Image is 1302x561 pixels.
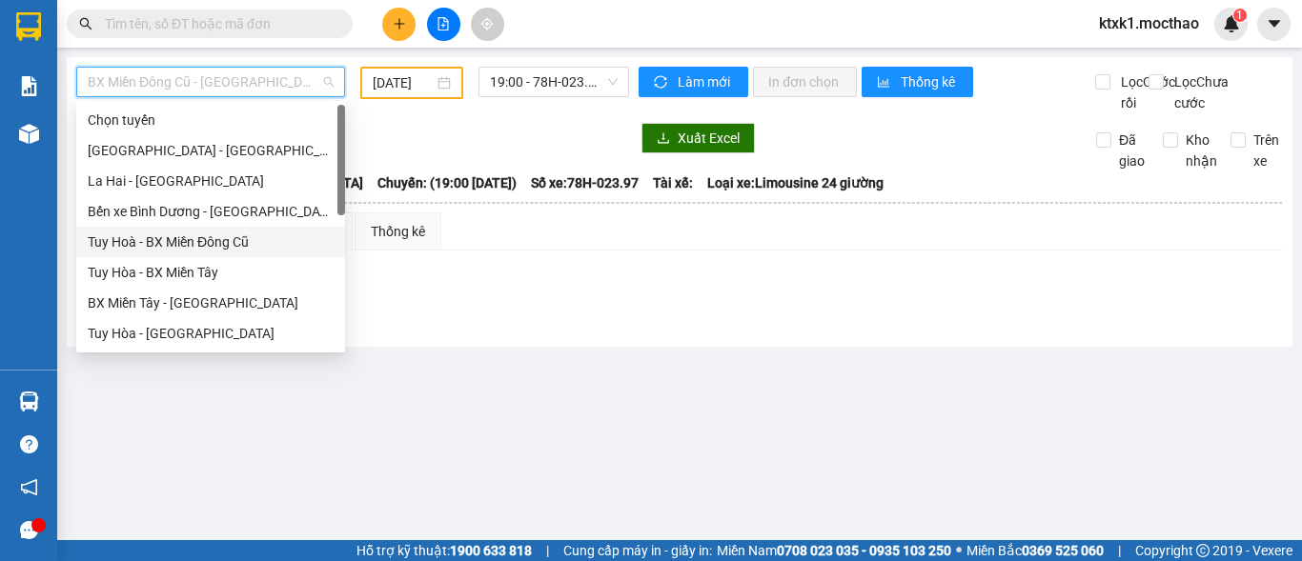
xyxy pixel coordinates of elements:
span: Tài xế: [653,172,693,193]
span: Miền Nam [717,540,951,561]
span: caret-down [1266,15,1283,32]
span: | [1118,540,1121,561]
button: caret-down [1257,8,1291,41]
span: Loại xe: Limousine 24 giường [707,172,884,193]
span: Chuyến: (19:00 [DATE]) [377,172,517,193]
sup: 1 [1233,9,1247,22]
span: Miền Bắc [966,540,1104,561]
div: Tuy Hòa - BX Miền Tây [76,257,345,288]
span: Trên xe [1246,130,1287,171]
div: Tuy Hòa - [GEOGRAPHIC_DATA] [88,323,334,344]
span: Cung cấp máy in - giấy in: [563,540,712,561]
input: Tìm tên, số ĐT hoặc mã đơn [105,13,330,34]
span: message [20,521,38,539]
img: warehouse-icon [19,124,39,144]
span: plus [393,17,406,30]
div: Bến xe Bình Dương - Tuy Hoà (Hàng) [76,196,345,227]
strong: 0708 023 035 - 0935 103 250 [777,543,951,558]
img: solution-icon [19,76,39,96]
button: downloadXuất Excel [641,123,755,153]
div: [GEOGRAPHIC_DATA] - [GEOGRAPHIC_DATA] [88,140,334,161]
div: La Hai - [GEOGRAPHIC_DATA] [88,170,334,191]
span: Số xe: 78H-023.97 [531,172,639,193]
div: La Hai - Tuy Hòa [76,166,345,196]
button: In đơn chọn [753,67,857,97]
span: question-circle [20,435,38,453]
div: Chọn tuyến [88,110,334,130]
span: | [546,540,549,561]
div: BX Miền Tây - Tuy Hòa [76,288,345,318]
span: sync [654,75,670,90]
span: Làm mới [678,71,733,92]
span: file-add [437,17,450,30]
span: Lọc Chưa cước [1167,71,1231,113]
div: BX Miền Tây - [GEOGRAPHIC_DATA] [88,292,334,313]
div: Chọn tuyến [76,105,345,135]
strong: 1900 633 818 [450,543,532,558]
div: Bến xe Bình Dương - [GEOGRAPHIC_DATA] ([GEOGRAPHIC_DATA]) [88,201,334,222]
span: BX Miền Đông Cũ - Tuy Hoà [88,68,334,96]
div: Sài Gòn - Tuy Hòa [76,135,345,166]
div: Tuy Hòa - BX Miền Tây [88,262,334,283]
button: bar-chartThống kê [862,67,973,97]
button: file-add [427,8,460,41]
input: 14/09/2025 [373,72,434,93]
span: Đã giao [1111,130,1152,171]
button: aim [471,8,504,41]
span: aim [480,17,494,30]
button: plus [382,8,416,41]
strong: 0369 525 060 [1022,543,1104,558]
span: Hỗ trợ kỹ thuật: [356,540,532,561]
span: copyright [1196,544,1210,557]
span: notification [20,478,38,496]
div: Tuy Hoà - BX Miền Đông Cũ [88,231,334,252]
span: search [79,17,92,30]
img: logo-vxr [16,12,41,41]
img: icon-new-feature [1223,15,1240,32]
span: bar-chart [877,75,893,90]
div: Tuy Hòa - Đà Nẵng [76,318,345,349]
div: Tuy Hoà - BX Miền Đông Cũ [76,227,345,257]
img: warehouse-icon [19,391,39,411]
span: 19:00 - 78H-023.97 [490,68,618,96]
span: Kho nhận [1178,130,1225,171]
span: Thống kê [901,71,958,92]
span: Lọc Cước rồi [1113,71,1178,113]
span: ⚪️ [956,547,962,554]
button: syncLàm mới [639,67,748,97]
span: 1 [1236,9,1243,22]
div: Thống kê [371,221,425,242]
span: ktxk1.mocthao [1084,11,1214,35]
